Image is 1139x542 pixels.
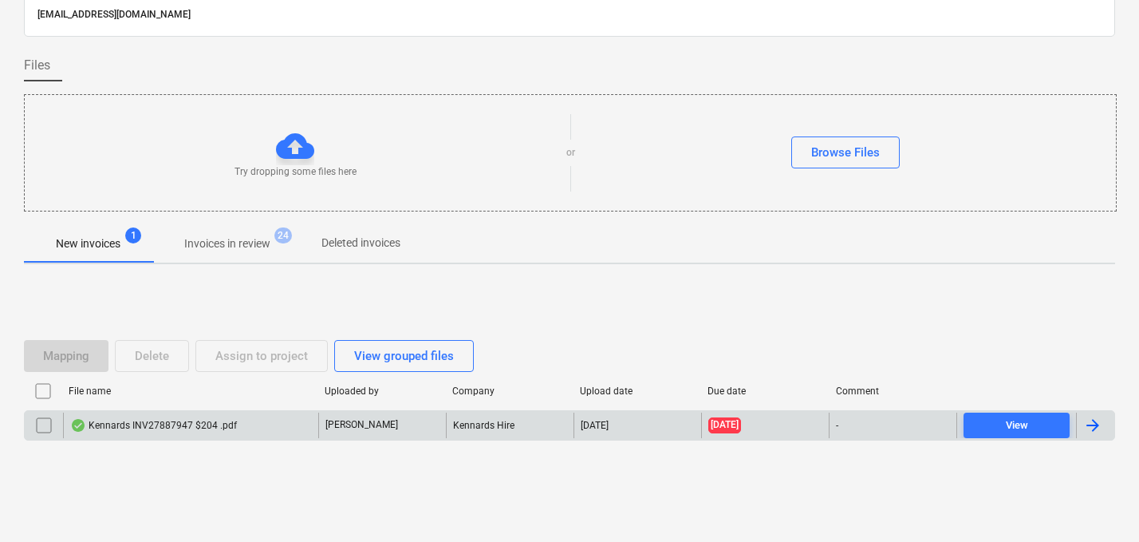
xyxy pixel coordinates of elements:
div: Chat Widget [1059,465,1139,542]
p: Invoices in review [184,235,270,252]
span: 1 [125,227,141,243]
div: Comment [836,386,951,397]
div: Kennards Hire [446,413,573,438]
div: Uploaded by [325,386,439,397]
div: OCR finished [70,419,86,432]
p: New invoices [56,235,120,252]
div: Company [452,386,567,397]
p: Deleted invoices [321,235,400,251]
div: [DATE] [581,420,609,431]
div: File name [69,386,312,397]
span: 24 [274,227,292,243]
div: Try dropping some files hereorBrowse Files [24,94,1117,212]
iframe: To enrich screen reader interactions, please activate Accessibility in Grammarly extension settings [1059,465,1139,542]
button: Browse Files [791,136,900,168]
button: View grouped files [334,340,474,372]
button: View [964,413,1070,438]
p: [PERSON_NAME] [325,418,398,432]
p: Try dropping some files here [235,165,357,179]
span: [DATE] [708,417,741,433]
p: or [566,146,575,160]
div: Kennards INV27887947 $204 .pdf [70,419,237,432]
div: Browse Files [811,142,880,163]
div: - [836,420,838,431]
div: Due date [707,386,822,397]
div: Upload date [580,386,695,397]
p: [EMAIL_ADDRESS][DOMAIN_NAME] [37,6,1102,23]
span: Files [24,56,50,75]
div: View grouped files [354,346,454,366]
div: View [1006,417,1028,435]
